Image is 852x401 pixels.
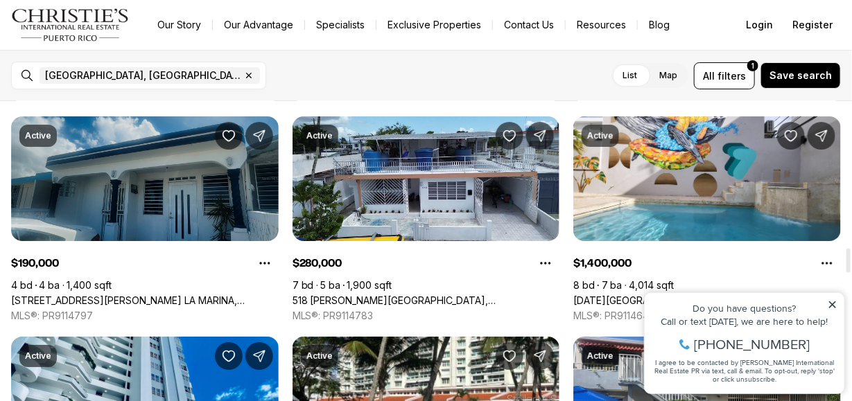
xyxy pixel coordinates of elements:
[718,69,746,83] span: filters
[587,350,614,362] p: Active
[532,249,559,277] button: Property options
[526,122,554,150] button: Share Property
[587,130,614,141] p: Active
[808,122,835,150] button: Share Property
[306,130,333,141] p: Active
[784,11,841,39] button: Register
[251,249,279,277] button: Property options
[746,19,773,30] span: Login
[15,44,200,54] div: Call or text [DATE], we are here to help!
[213,15,304,35] a: Our Advantage
[305,15,376,35] a: Specialists
[493,15,565,35] button: Contact Us
[15,31,200,41] div: Do you have questions?
[45,70,241,81] span: [GEOGRAPHIC_DATA], [GEOGRAPHIC_DATA], [GEOGRAPHIC_DATA]
[760,62,841,89] button: Save search
[11,8,130,42] img: logo
[17,85,198,112] span: I agree to be contacted by [PERSON_NAME] International Real Estate PR via text, call & email. To ...
[57,65,173,79] span: [PHONE_NUMBER]
[146,15,212,35] a: Our Story
[25,350,51,362] p: Active
[496,342,523,370] button: Save Property: 182 AV. LOS GOBERNADORES #603B
[11,294,279,307] a: 54 CALLE ESTRELLA URB. LA MARINA, CAROLINA PR, 00979
[496,122,523,150] button: Save Property: 518 C. SEGOVIA
[25,130,51,141] p: Active
[215,342,243,370] button: Save Property: 3205 ISLA VERDE AVE #307
[306,350,333,362] p: Active
[245,342,273,370] button: Share Property
[792,19,833,30] span: Register
[648,63,688,88] label: Map
[611,63,648,88] label: List
[694,62,755,89] button: Allfilters1
[703,69,715,83] span: All
[215,122,243,150] button: Save Property: 54 CALLE ESTRELLA URB. LA MARINA
[573,294,841,307] a: 27 MAR MEDITERRANEO, CAROLINA PR, 00979
[376,15,492,35] a: Exclusive Properties
[813,249,841,277] button: Property options
[770,70,832,81] span: Save search
[526,342,554,370] button: Share Property
[751,60,754,71] span: 1
[738,11,781,39] button: Login
[245,122,273,150] button: Share Property
[293,294,560,307] a: 518 C. SEGOVIA, CAROLINA PR, 00983
[566,15,637,35] a: Resources
[777,122,805,150] button: Save Property: 27 MAR MEDITERRANEO
[638,15,681,35] a: Blog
